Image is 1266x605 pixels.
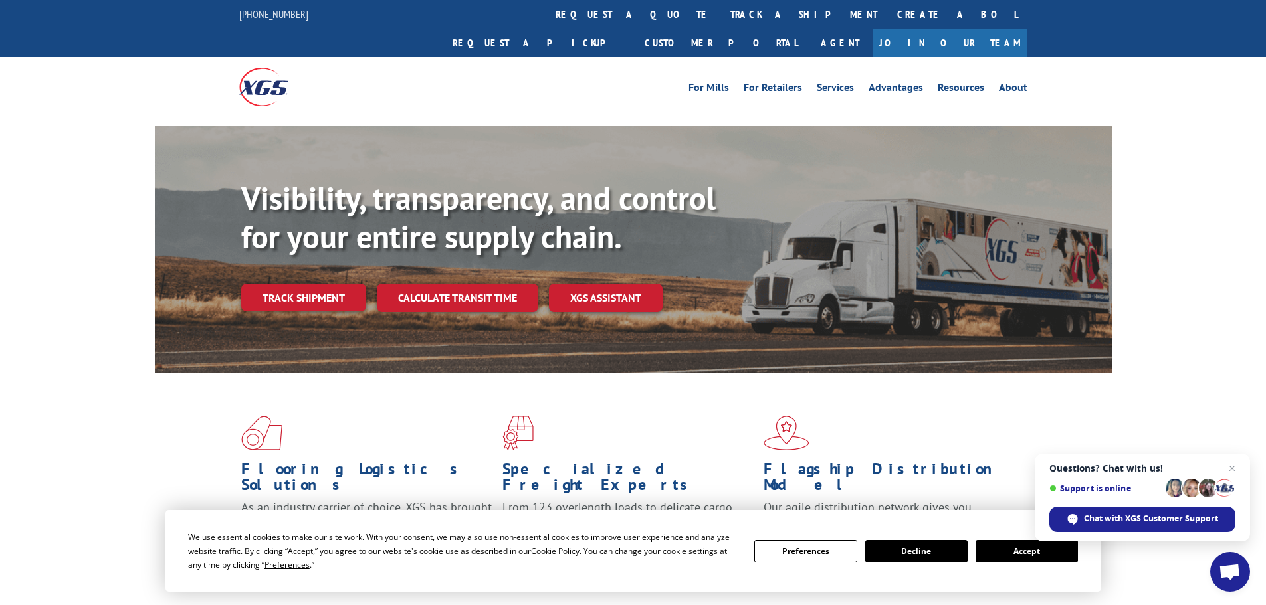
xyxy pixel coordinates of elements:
span: Cookie Policy [531,545,580,557]
span: As an industry carrier of choice, XGS has brought innovation and dedication to flooring logistics... [241,499,492,547]
h1: Flooring Logistics Solutions [241,461,492,499]
span: Preferences [264,559,310,570]
img: xgs-icon-focused-on-flooring-red [502,416,534,450]
div: Cookie Consent Prompt [165,510,1101,592]
a: Customer Portal [635,29,807,57]
a: Request a pickup [443,29,635,57]
a: Services [817,82,854,97]
a: [PHONE_NUMBER] [239,7,308,21]
h1: Specialized Freight Experts [502,461,754,499]
a: Resources [938,82,984,97]
div: We use essential cookies to make our site work. With your consent, we may also use non-essential ... [188,530,738,572]
span: Close chat [1224,460,1240,476]
a: Track shipment [241,284,366,311]
span: Support is online [1049,483,1161,493]
a: For Retailers [744,82,802,97]
button: Accept [976,540,1078,562]
a: About [999,82,1027,97]
a: Advantages [869,82,923,97]
a: Calculate transit time [377,284,538,312]
span: Our agile distribution network gives you nationwide inventory management on demand. [764,499,1008,531]
div: Chat with XGS Customer Support [1049,507,1235,532]
h1: Flagship Distribution Model [764,461,1015,499]
img: xgs-icon-total-supply-chain-intelligence-red [241,416,282,450]
b: Visibility, transparency, and control for your entire supply chain. [241,177,716,257]
img: xgs-icon-flagship-distribution-model-red [764,416,809,450]
a: Agent [807,29,873,57]
a: For Mills [688,82,729,97]
a: Join Our Team [873,29,1027,57]
a: XGS ASSISTANT [549,284,663,312]
p: From 123 overlength loads to delicate cargo, our experienced staff knows the best way to move you... [502,499,754,559]
span: Questions? Chat with us! [1049,463,1235,474]
span: Chat with XGS Customer Support [1084,513,1218,525]
button: Preferences [754,540,857,562]
button: Decline [865,540,968,562]
div: Open chat [1210,552,1250,592]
